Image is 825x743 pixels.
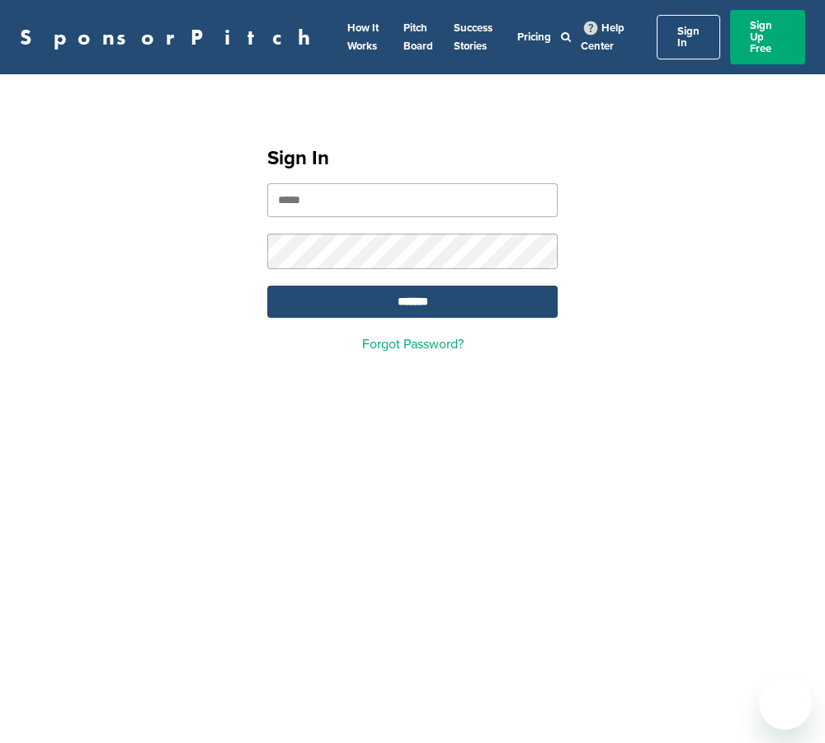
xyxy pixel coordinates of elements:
a: Pitch Board [403,21,433,53]
a: How It Works [347,21,379,53]
a: SponsorPitch [20,26,321,48]
h1: Sign In [267,144,558,173]
iframe: Button to launch messaging window [759,677,812,730]
a: Help Center [581,18,625,56]
a: Sign Up Free [730,10,805,64]
a: Forgot Password? [362,336,464,353]
a: Pricing [517,31,551,44]
a: Success Stories [454,21,493,53]
a: Sign In [657,15,720,59]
